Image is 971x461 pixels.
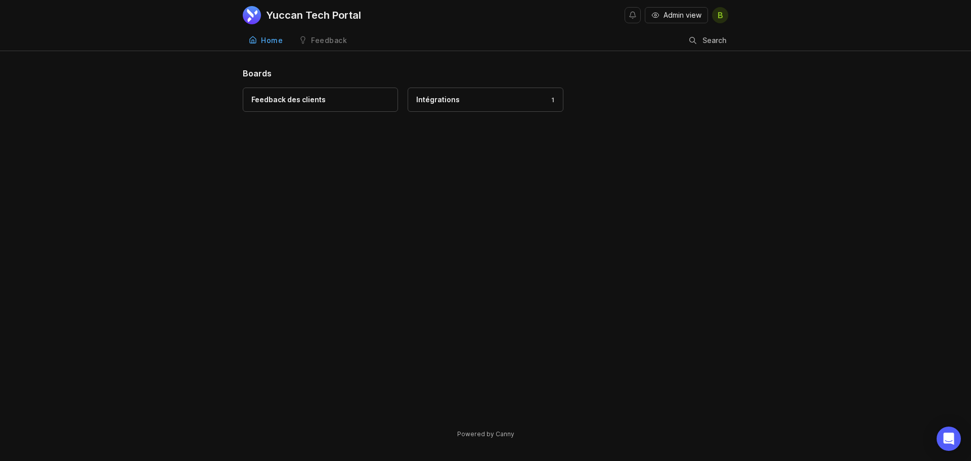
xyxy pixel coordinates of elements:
[664,10,701,20] span: Admin view
[293,30,353,51] a: Feedback
[712,7,728,23] button: B
[625,7,641,23] button: Notifications
[408,88,563,112] a: Intégrations1
[456,428,516,440] a: Powered by Canny
[266,10,361,20] div: Yuccan Tech Portal
[416,94,460,105] div: Intégrations
[937,427,961,451] div: Open Intercom Messenger
[718,9,723,21] span: B
[243,30,289,51] a: Home
[311,37,347,44] div: Feedback
[243,88,398,112] a: Feedback des clients
[645,7,708,23] button: Admin view
[261,37,283,44] div: Home
[546,96,555,104] div: 1
[243,6,261,24] img: Yuccan Tech Portal logo
[251,94,326,105] div: Feedback des clients
[243,67,728,79] h1: Boards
